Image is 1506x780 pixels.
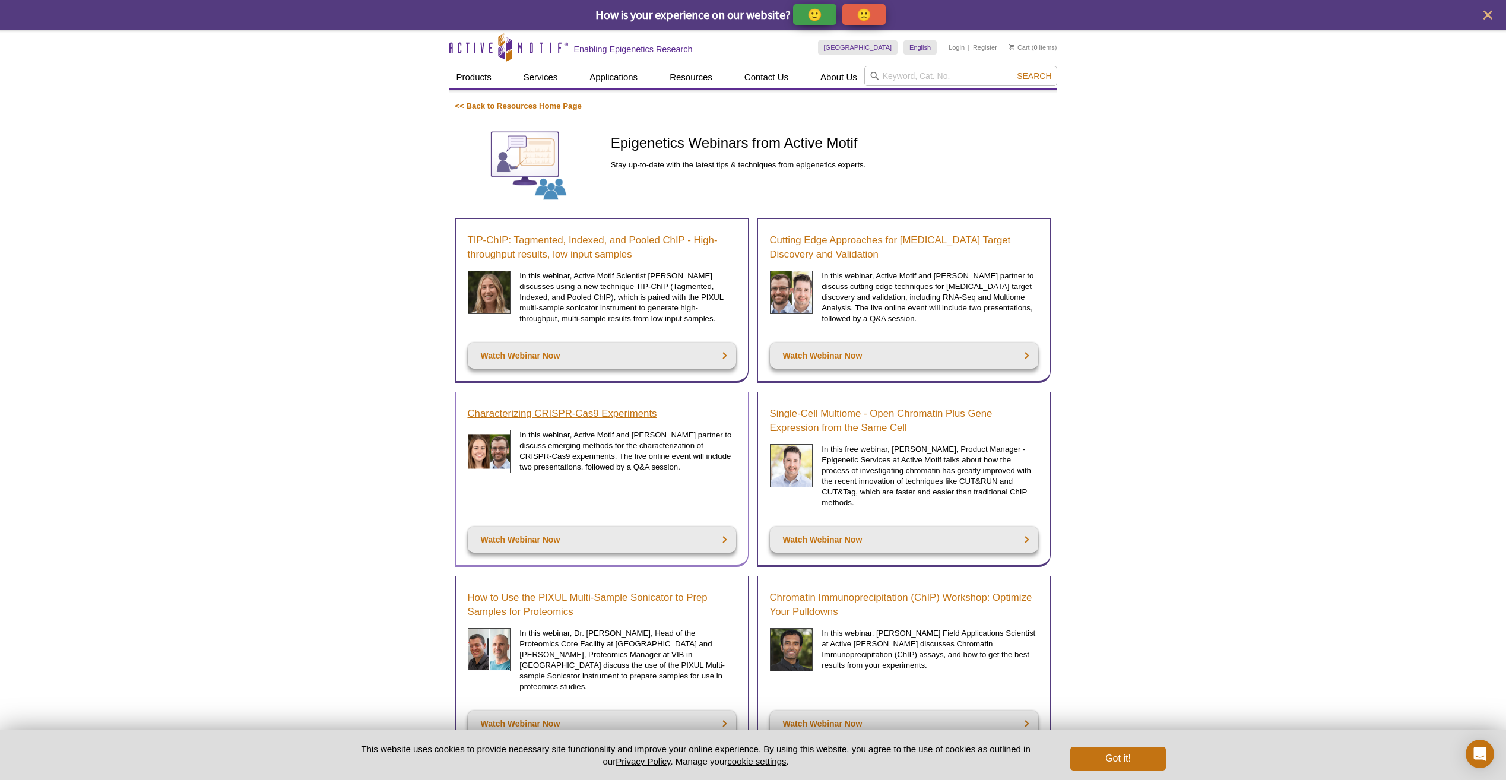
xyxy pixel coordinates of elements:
[949,43,965,52] a: Login
[1070,747,1165,771] button: Got it!
[616,756,670,766] a: Privacy Policy
[770,271,813,314] img: Cancer Discovery Webinar
[1017,71,1051,81] span: Search
[770,591,1038,619] a: Chromatin Immunoprecipitation (ChIP) Workshop: Optimize Your Pulldowns
[822,628,1038,671] p: In this webinar, [PERSON_NAME] Field Applications Scientist at Active [PERSON_NAME] discusses Chr...
[468,527,736,553] a: Watch Webinar Now
[468,343,736,369] a: Watch Webinar Now
[582,66,645,88] a: Applications
[662,66,719,88] a: Resources
[468,711,736,737] a: Watch Webinar Now
[770,711,1038,737] a: Watch Webinar Now
[770,628,813,671] img: Rwik Sen headshot
[1013,71,1055,81] button: Search
[468,233,736,262] a: TIP-ChIP: Tagmented, Indexed, and Pooled ChIP - High-throughput results, low input samples
[770,343,1038,369] a: Watch Webinar Now
[1480,8,1495,23] button: close
[455,102,582,110] a: << Back to Resources Home Page
[519,430,735,473] p: In this webinar, Active Motif and [PERSON_NAME] partner to discuss emerging methods for the chara...
[341,743,1051,768] p: This website uses cookies to provide necessary site functionality and improve your online experie...
[519,628,735,692] p: In this webinar, Dr. [PERSON_NAME], Head of the Proteomics Core Facility at [GEOGRAPHIC_DATA] and...
[968,40,970,55] li: |
[611,160,1051,170] p: Stay up-to-date with the latest tips & techniques from epigenetics experts.
[611,135,1051,153] h1: Epigenetics Webinars from Active Motif
[1009,43,1030,52] a: Cart
[574,44,693,55] h2: Enabling Epigenetics Research
[595,7,791,22] span: How is your experience on our website?
[737,66,795,88] a: Contact Us
[1009,40,1057,55] li: (0 items)
[516,66,565,88] a: Services
[813,66,864,88] a: About Us
[822,444,1038,508] p: In this free webinar, [PERSON_NAME], Product Manager - Epigenetic Services at Active Motif talks ...
[864,66,1057,86] input: Keyword, Cat. No.
[455,123,602,207] img: Webinars
[770,407,1038,435] a: Single-Cell Multiome - Open Chromatin Plus Gene Expression from the Same Cell
[770,444,813,487] img: Single-Cell Multiome Webinar
[807,7,822,22] p: 🙂
[770,527,1038,553] a: Watch Webinar Now
[468,628,511,671] img: Schmidt and Devos headshot
[449,66,499,88] a: Products
[468,407,657,421] a: Characterizing CRISPR-Cas9 Experiments
[818,40,898,55] a: [GEOGRAPHIC_DATA]
[519,271,735,324] p: In this webinar, Active Motif Scientist [PERSON_NAME] discusses using a new technique TIP-ChIP (T...
[468,591,736,619] a: How to Use the PIXUL Multi-Sample Sonicator to Prep Samples for Proteomics
[468,271,511,314] img: Sarah Traynor headshot
[857,7,871,22] p: 🙁
[1466,740,1494,768] div: Open Intercom Messenger
[468,430,511,473] img: CRISPR Webinar
[903,40,937,55] a: English
[822,271,1038,324] p: In this webinar, Active Motif and [PERSON_NAME] partner to discuss cutting edge techniques for [M...
[770,233,1038,262] a: Cutting Edge Approaches for [MEDICAL_DATA] Target Discovery and Validation
[727,756,786,766] button: cookie settings
[1009,44,1014,50] img: Your Cart
[973,43,997,52] a: Register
